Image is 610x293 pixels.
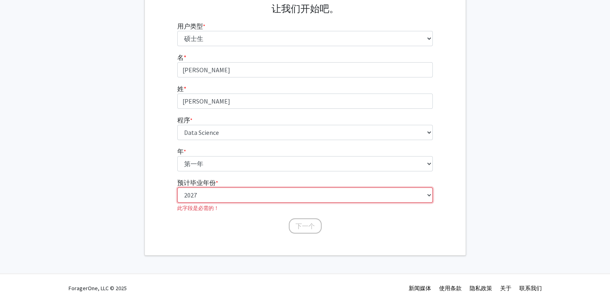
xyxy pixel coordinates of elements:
font: 姓 [177,85,184,93]
a: 隐私政策 [470,285,492,292]
a: 新闻媒体 [409,285,431,292]
a: 联系我们 [519,285,542,292]
font: 此字段是必需的！ [177,205,219,211]
iframe: 聊天 [6,257,34,287]
font: 预计毕业年份 [177,179,216,187]
font: 下一个 [296,222,315,230]
font: 让我们开始吧。 [272,2,339,15]
button: 下一个 [289,218,322,234]
a: 关于 [500,285,511,292]
font: 用户类型 [177,22,203,30]
font: 程序 [177,116,190,124]
font: 名 [177,53,184,61]
font: ForagerOne, LLC © 2025 [69,285,127,292]
font: 年 [177,147,184,155]
a: 使用条款 [439,285,462,292]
